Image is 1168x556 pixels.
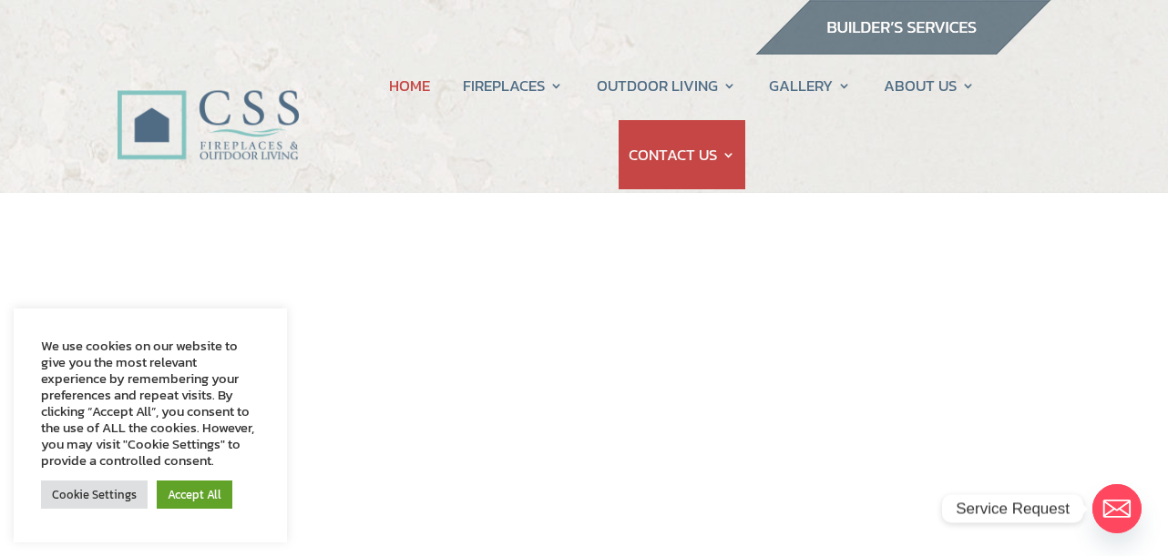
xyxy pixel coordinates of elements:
[754,37,1051,61] a: builder services construction supply
[463,51,563,120] a: FIREPLACES
[629,120,735,189] a: CONTACT US
[597,51,736,120] a: OUTDOOR LIVING
[41,338,260,469] div: We use cookies on our website to give you the most relevant experience by remembering your prefer...
[769,51,851,120] a: GALLERY
[157,480,232,509] a: Accept All
[1092,484,1142,533] a: Email
[41,480,148,509] a: Cookie Settings
[884,51,975,120] a: ABOUT US
[389,51,430,120] a: HOME
[117,41,299,170] img: CSS Fireplaces & Outdoor Living (Formerly Construction Solutions & Supply)- Jacksonville Ormond B...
